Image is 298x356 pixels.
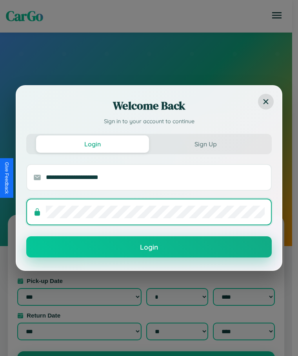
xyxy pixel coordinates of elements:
p: Sign in to your account to continue [26,117,272,126]
button: Login [26,236,272,257]
button: Login [36,135,149,153]
div: Give Feedback [4,162,9,194]
button: Sign Up [149,135,262,153]
h2: Welcome Back [26,98,272,113]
